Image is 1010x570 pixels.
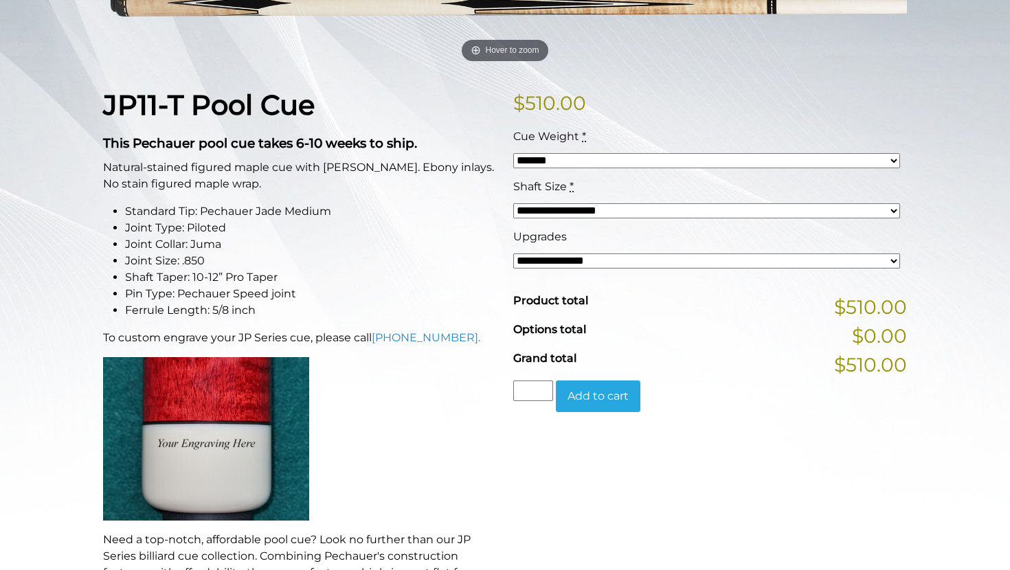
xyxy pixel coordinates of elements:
[513,91,525,115] span: $
[372,331,480,344] a: [PHONE_NUMBER].
[582,130,586,143] abbr: required
[513,91,586,115] bdi: 510.00
[852,321,907,350] span: $0.00
[103,159,497,192] p: Natural-stained figured maple cue with [PERSON_NAME]. Ebony inlays. No stain figured maple wrap.
[570,180,574,193] abbr: required
[125,220,497,236] li: Joint Type: Piloted
[556,380,640,412] button: Add to cart
[513,294,588,307] span: Product total
[513,323,586,336] span: Options total
[513,230,567,243] span: Upgrades
[103,135,417,151] strong: This Pechauer pool cue takes 6-10 weeks to ship.
[103,88,315,122] strong: JP11-T Pool Cue
[513,352,576,365] span: Grand total
[103,330,497,346] p: To custom engrave your JP Series cue, please call
[834,350,907,379] span: $510.00
[125,286,497,302] li: Pin Type: Pechauer Speed joint
[125,203,497,220] li: Standard Tip: Pechauer Jade Medium
[125,302,497,319] li: Ferrule Length: 5/8 inch
[125,253,497,269] li: Joint Size: .850
[513,180,567,193] span: Shaft Size
[125,236,497,253] li: Joint Collar: Juma
[103,357,309,521] img: An image of a cue butt with the words "YOUR ENGRAVING HERE".
[513,380,553,401] input: Product quantity
[513,130,579,143] span: Cue Weight
[834,293,907,321] span: $510.00
[125,269,497,286] li: Shaft Taper: 10-12” Pro Taper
